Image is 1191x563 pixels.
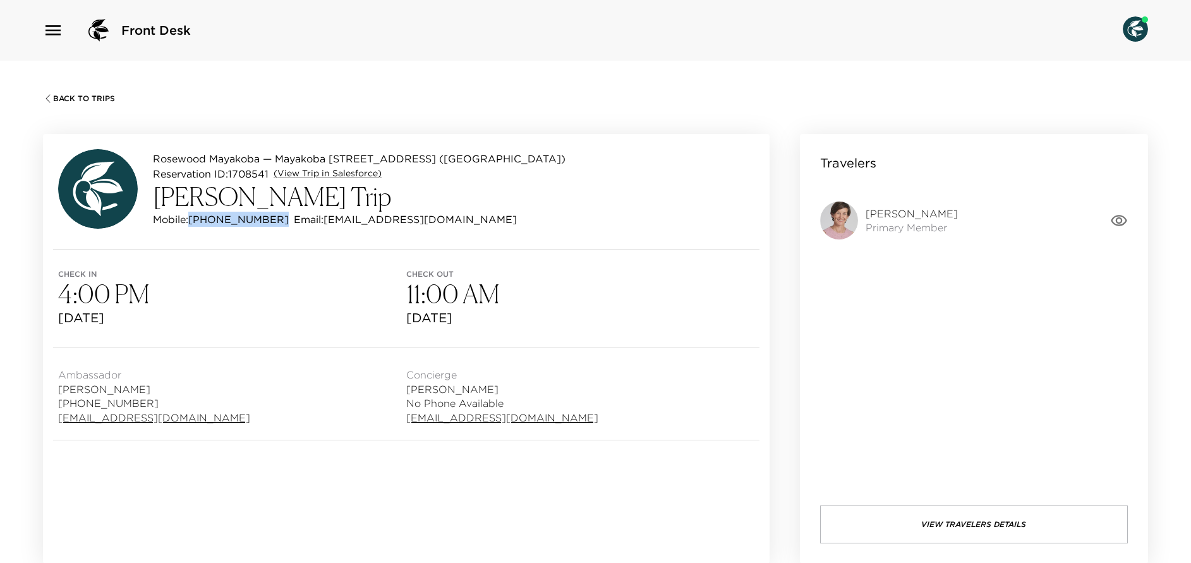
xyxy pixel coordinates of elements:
[43,94,115,104] button: Back To Trips
[58,279,406,309] h3: 4:00 PM
[274,167,382,180] a: (View Trip in Salesforce)
[58,382,250,396] span: [PERSON_NAME]
[406,309,754,327] span: [DATE]
[58,368,250,382] span: Ambassador
[406,279,754,309] h3: 11:00 AM
[121,21,191,39] span: Front Desk
[58,396,250,410] span: [PHONE_NUMBER]
[294,212,517,227] p: Email: [EMAIL_ADDRESS][DOMAIN_NAME]
[58,149,138,229] img: avatar.4afec266560d411620d96f9f038fe73f.svg
[820,202,858,239] img: Z
[866,207,958,221] span: [PERSON_NAME]
[153,212,289,227] p: Mobile: [PHONE_NUMBER]
[53,94,115,103] span: Back To Trips
[58,411,250,425] a: [EMAIL_ADDRESS][DOMAIN_NAME]
[153,181,565,212] h3: [PERSON_NAME] Trip
[820,154,876,172] p: Travelers
[406,382,598,396] span: [PERSON_NAME]
[1123,16,1148,42] img: User
[406,270,754,279] span: Check out
[406,411,598,425] a: [EMAIL_ADDRESS][DOMAIN_NAME]
[153,151,565,166] p: Rosewood Mayakoba — Mayakoba [STREET_ADDRESS] ([GEOGRAPHIC_DATA])
[153,166,269,181] p: Reservation ID: 1708541
[406,368,598,382] span: Concierge
[58,270,406,279] span: Check in
[83,15,114,45] img: logo
[58,309,406,327] span: [DATE]
[820,505,1128,543] button: View Travelers Details
[406,396,598,410] span: No Phone Available
[866,221,958,234] span: Primary Member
